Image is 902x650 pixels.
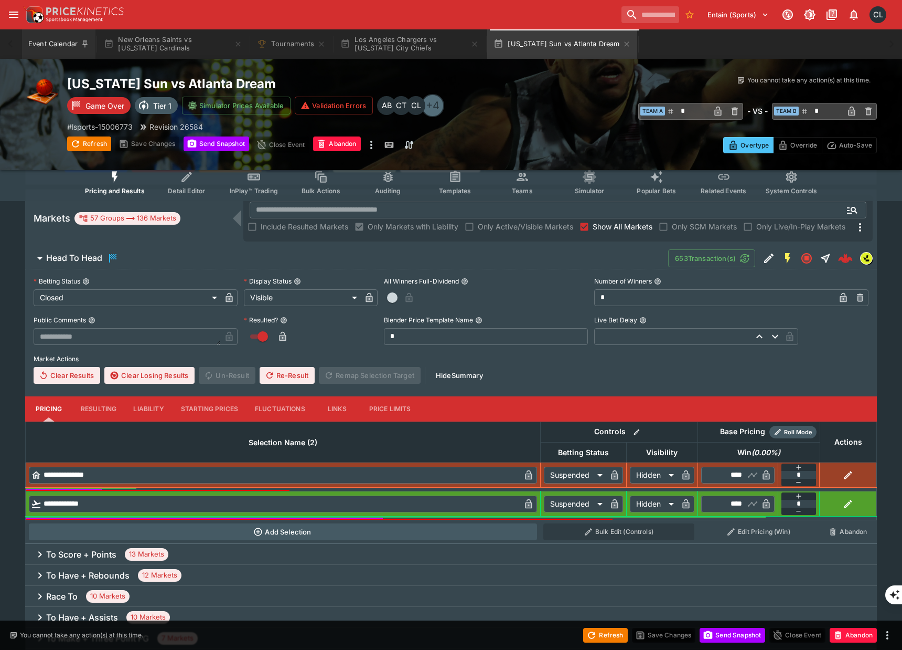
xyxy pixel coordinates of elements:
div: Visible [244,289,361,306]
img: logo-cerberus--red.svg [838,251,853,266]
p: Revision 26584 [149,121,203,132]
div: Closed [34,289,221,306]
span: Include Resulted Markets [261,221,348,232]
button: HideSummary [429,367,489,384]
div: Suspended [544,496,606,512]
button: Blender Price Template Name [475,317,482,324]
button: Price Limits [361,396,420,422]
label: Market Actions [34,351,868,367]
button: Abandon [823,523,873,540]
button: Toggle light/dark mode [800,5,819,24]
span: Roll Mode [780,428,817,437]
button: Connected to PK [778,5,797,24]
button: [US_STATE] Sun vs Atlanta Dream [487,29,637,59]
button: Simulator Prices Available [182,97,291,114]
p: All Winners Full-Dividend [384,277,459,286]
a: ec87b497-947d-41f4-b3c4-a790e698320d [835,248,856,269]
button: Notifications [844,5,863,24]
div: Base Pricing [716,425,769,438]
div: Chad Liu [406,96,425,115]
span: Teams [512,187,533,195]
button: Liability [125,396,172,422]
p: You cannot take any action(s) at this time. [747,76,871,85]
button: Resulting [72,396,125,422]
div: +4 [421,94,444,117]
img: PriceKinetics Logo [23,4,44,25]
span: Popular Bets [637,187,676,195]
span: Mark an event as closed and abandoned. [830,629,877,639]
div: Suspended [544,467,606,484]
button: Auto-Save [822,137,877,153]
button: Betting Status [82,278,90,285]
button: Pricing [25,396,72,422]
p: Betting Status [34,277,80,286]
h6: - VS - [747,106,768,117]
span: 10 Markets [126,612,170,623]
div: 57 Groups 136 Markets [79,212,176,225]
div: ec87b497-947d-41f4-b3c4-a790e698320d [838,251,853,266]
button: Tournaments [251,29,332,59]
button: Bulk edit [630,425,643,439]
span: System Controls [766,187,817,195]
span: Win(0.00%) [726,446,792,459]
span: Simulator [575,187,604,195]
div: Hidden [630,467,678,484]
span: Related Events [701,187,746,195]
span: Auditing [375,187,401,195]
h6: To Have + Assists [46,612,118,623]
button: No Bookmarks [681,6,698,23]
span: InPlay™ Trading [230,187,278,195]
div: lsports [860,252,873,265]
span: Detail Editor [168,187,205,195]
p: Override [790,140,817,151]
p: Blender Price Template Name [384,316,473,324]
span: Only SGM Markets [672,221,737,232]
span: Selection Name (2) [237,436,329,449]
span: Team A [640,107,665,116]
button: Add Selection [29,523,538,540]
button: Head To Head [25,248,668,269]
button: SGM Enabled [778,249,797,268]
span: Visibility [635,446,689,459]
em: ( 0.00 %) [751,446,780,459]
img: basketball.png [25,76,59,109]
button: Public Comments [88,317,95,324]
button: Starting Prices [173,396,246,422]
button: Re-Result [260,367,315,384]
button: Live Bet Delay [639,317,647,324]
p: Tier 1 [153,100,171,111]
span: Templates [439,187,471,195]
button: New Orleans Saints vs [US_STATE] Cardinals [98,29,249,59]
button: Edit Pricing (Win) [701,523,817,540]
button: Fluctuations [246,396,314,422]
span: 12 Markets [138,570,181,581]
button: Resulted? [280,317,287,324]
button: Send Snapshot [700,628,765,643]
button: Send Snapshot [184,137,249,151]
button: Los Angeles Chargers vs [US_STATE] City Chiefs [334,29,485,59]
button: Override [773,137,822,153]
button: Refresh [67,137,111,151]
span: Betting Status [546,446,620,459]
div: Event type filters [77,164,825,201]
div: Chad Liu [869,6,886,23]
h6: Head To Head [46,253,102,264]
span: 13 Markets [125,549,168,560]
input: search [621,6,679,23]
button: Documentation [822,5,841,24]
div: Hidden [630,496,678,512]
button: Bulk Edit (Controls) [543,523,694,540]
h2: Copy To Clipboard [67,76,472,92]
h5: Markets [34,212,70,224]
span: Team B [774,107,799,116]
button: Clear Results [34,367,100,384]
p: Auto-Save [839,140,872,151]
span: Mark an event as closed and abandoned. [313,138,360,149]
span: Pricing and Results [85,187,145,195]
button: Validation Errors [295,97,373,114]
button: All Winners Full-Dividend [461,278,468,285]
svg: More [854,221,866,234]
button: Select Tenant [701,6,775,23]
img: Sportsbook Management [46,17,103,22]
p: Live Bet Delay [594,316,637,324]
